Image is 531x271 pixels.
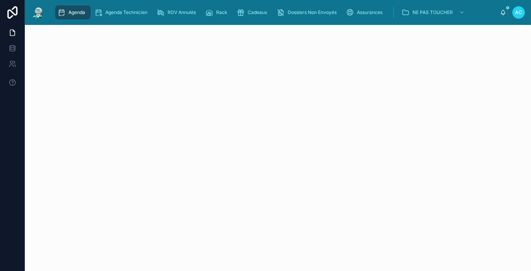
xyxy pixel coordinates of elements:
a: Agenda Technicien [92,5,153,19]
a: Dossiers Non Envoyés [274,5,342,19]
span: AC [515,9,522,16]
a: Rack [203,5,233,19]
a: RDV Annulés [154,5,201,19]
span: NE PAS TOUCHER [412,9,453,16]
span: Agenda [68,9,85,16]
span: Dossiers Non Envoyés [288,9,337,16]
a: Agenda [55,5,91,19]
span: Cadeaux [248,9,267,16]
img: App logo [31,6,45,19]
a: NE PAS TOUCHER [399,5,468,19]
span: Agenda Technicien [105,9,147,16]
a: Assurances [344,5,388,19]
span: Rack [216,9,227,16]
span: Assurances [357,9,383,16]
div: scrollable content [51,4,500,21]
a: Cadeaux [234,5,273,19]
span: RDV Annulés [168,9,196,16]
